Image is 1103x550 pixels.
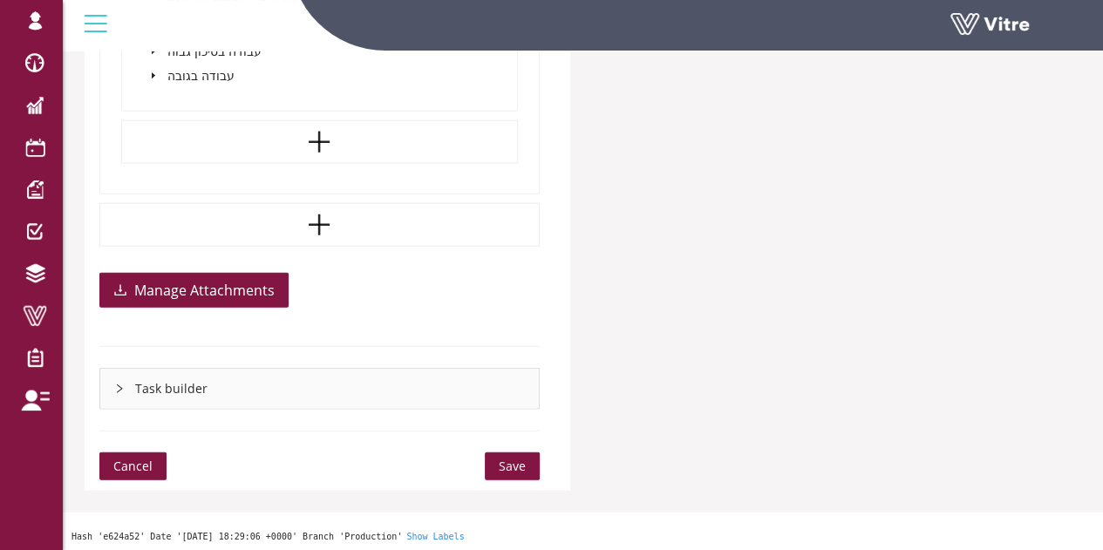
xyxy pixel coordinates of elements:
button: Save [485,452,540,480]
span: caret-down [149,47,158,56]
span: plus [306,129,332,155]
span: right [114,384,125,394]
span: עבודה בגובה [164,65,238,86]
span: Cancel [113,457,153,476]
span: caret-down [149,71,158,80]
span: Manage Attachments [134,280,275,302]
span: Hash 'e624a52' Date '[DATE] 18:29:06 +0000' Branch 'Production' [71,532,402,541]
div: rightTask builder [100,369,539,409]
span: עבודה בגובה [167,67,235,84]
span: עבודה בסיכון גבוה [164,41,265,62]
button: Cancel [99,452,167,480]
span: plus [306,212,332,238]
span: download [113,283,127,299]
a: Show Labels [406,532,464,541]
span: Save [499,457,526,476]
button: downloadManage Attachments [99,273,289,308]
